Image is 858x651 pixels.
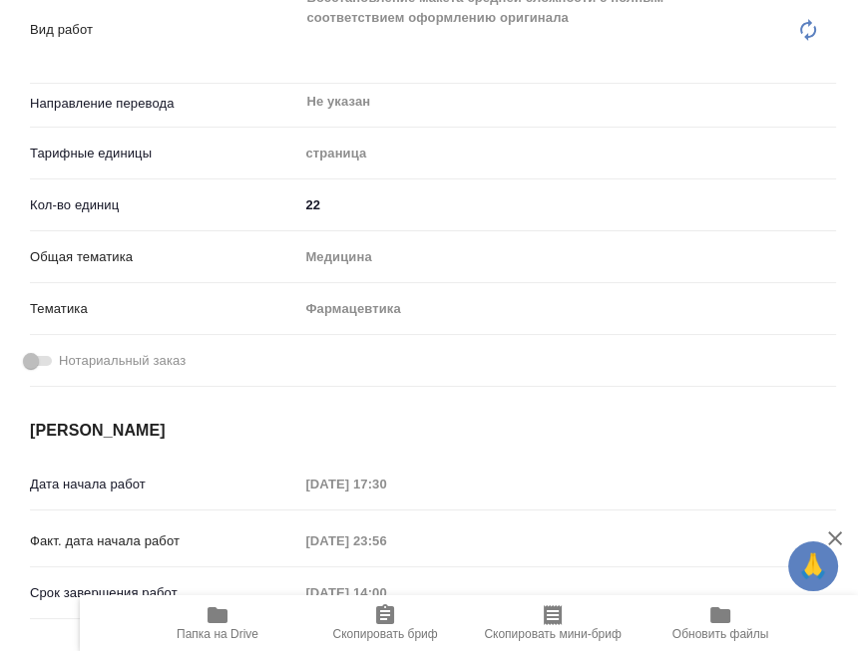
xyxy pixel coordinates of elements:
[30,583,298,603] p: Срок завершения работ
[788,541,838,591] button: 🙏
[484,627,621,641] span: Скопировать мини-бриф
[332,627,437,641] span: Скопировать бриф
[30,247,298,267] p: Общая тематика
[637,595,804,651] button: Обновить файлы
[469,595,637,651] button: Скопировать мини-бриф
[672,627,769,641] span: Обновить файлы
[298,137,836,170] div: страница
[134,595,301,651] button: Папка на Drive
[298,240,836,274] div: Медицина
[796,545,830,587] span: 🙏
[30,20,298,40] p: Вид работ
[59,351,186,371] span: Нотариальный заказ
[30,299,298,319] p: Тематика
[30,195,298,215] p: Кол-во единиц
[298,470,473,498] input: Пустое поле
[30,144,298,163] p: Тарифные единицы
[30,419,836,443] h4: [PERSON_NAME]
[301,595,469,651] button: Скопировать бриф
[177,627,258,641] span: Папка на Drive
[298,190,836,219] input: ✎ Введи что-нибудь
[30,94,298,114] p: Направление перевода
[298,526,473,555] input: Пустое поле
[298,578,473,607] input: Пустое поле
[30,531,298,551] p: Факт. дата начала работ
[30,475,298,494] p: Дата начала работ
[298,292,836,326] div: Фармацевтика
